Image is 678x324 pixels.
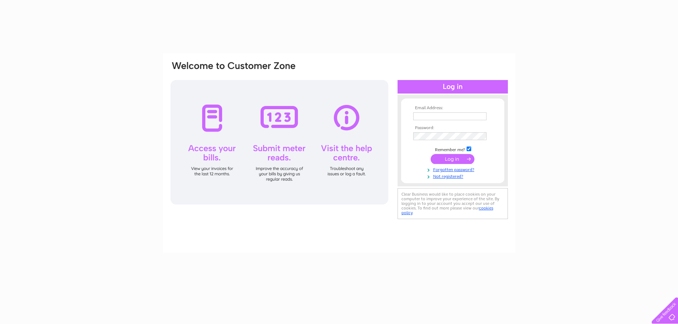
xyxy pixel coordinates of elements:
a: cookies policy [401,206,493,215]
a: Not registered? [413,172,494,179]
div: Clear Business would like to place cookies on your computer to improve your experience of the sit... [398,188,508,219]
th: Email Address: [411,106,494,111]
a: Forgotten password? [413,166,494,172]
input: Submit [431,154,474,164]
th: Password: [411,126,494,131]
td: Remember me? [411,145,494,153]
